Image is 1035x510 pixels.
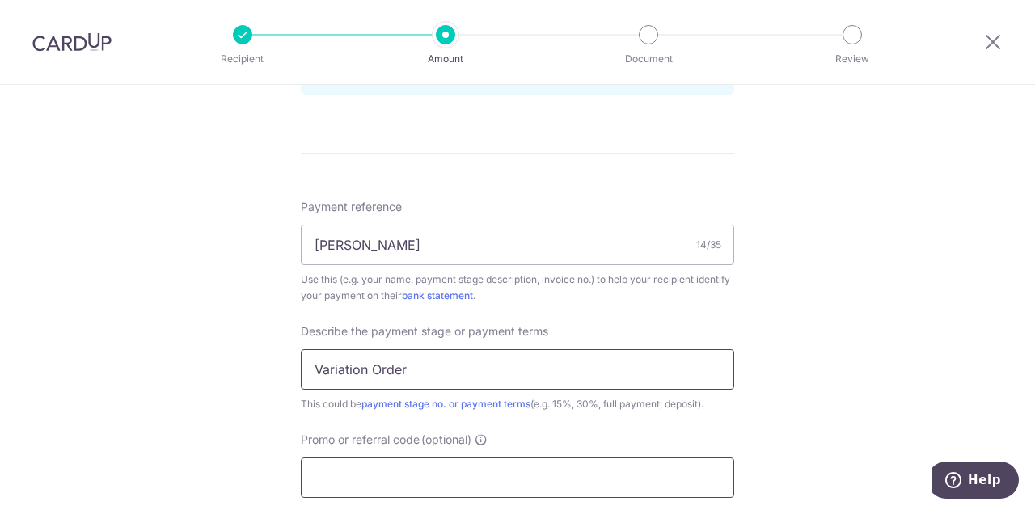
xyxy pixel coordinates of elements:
[361,398,530,410] a: payment stage no. or payment terms
[696,237,721,253] div: 14/35
[931,462,1019,502] iframe: Opens a widget where you can find more information
[301,432,420,448] span: Promo or referral code
[301,272,734,304] div: Use this (e.g. your name, payment stage description, invoice no.) to help your recipient identify...
[301,323,548,339] span: Describe the payment stage or payment terms
[301,199,402,215] span: Payment reference
[792,51,912,67] p: Review
[589,51,708,67] p: Document
[183,51,302,67] p: Recipient
[402,289,473,301] a: bank statement
[32,32,112,52] img: CardUp
[421,432,471,448] span: (optional)
[301,396,734,412] div: This could be (e.g. 15%, 30%, full payment, deposit).
[386,51,505,67] p: Amount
